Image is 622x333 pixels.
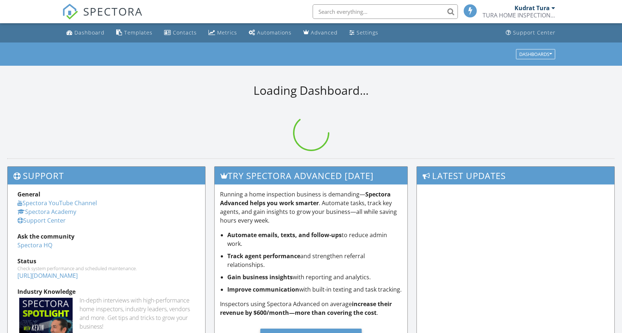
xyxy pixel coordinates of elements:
[257,29,292,36] div: Automations
[17,199,97,207] a: Spectora YouTube Channel
[220,300,402,317] p: Inspectors using Spectora Advanced on average .
[17,265,195,271] div: Check system performance and scheduled maintenance.
[515,4,550,12] div: Kudrat Tura
[483,12,555,19] div: TURA HOME INSPECTIONS, LLC
[124,29,153,36] div: Templates
[113,26,155,40] a: Templates
[300,26,341,40] a: Advanced
[74,29,105,36] div: Dashboard
[227,285,402,294] li: with built-in texting and task tracking.
[83,4,143,19] span: SPECTORA
[227,231,402,248] li: to reduce admin work.
[173,29,197,36] div: Contacts
[17,241,52,249] a: Spectora HQ
[17,216,66,224] a: Support Center
[516,49,555,59] button: Dashboards
[161,26,200,40] a: Contacts
[227,252,300,260] strong: Track agent performance
[227,273,402,281] li: with reporting and analytics.
[417,167,614,184] h3: Latest Updates
[215,167,408,184] h3: Try spectora advanced [DATE]
[220,300,392,317] strong: increase their revenue by $600/month—more than covering the cost
[17,232,195,241] div: Ask the community
[227,252,402,269] li: and strengthen referral relationships.
[227,273,293,281] strong: Gain business insights
[17,190,40,198] strong: General
[220,190,402,225] p: Running a home inspection business is demanding— . Automate tasks, track key agents, and gain ins...
[227,285,299,293] strong: Improve communication
[227,231,342,239] strong: Automate emails, texts, and follow-ups
[17,272,78,280] a: [URL][DOMAIN_NAME]
[503,26,558,40] a: Support Center
[17,257,195,265] div: Status
[246,26,294,40] a: Automations (Basic)
[220,190,391,207] strong: Spectora Advanced helps you work smarter
[357,29,378,36] div: Settings
[17,287,195,296] div: Industry Knowledge
[80,296,195,331] div: In-depth interviews with high-performance home inspectors, industry leaders, vendors and more. Ge...
[8,167,205,184] h3: Support
[519,52,552,57] div: Dashboards
[313,4,458,19] input: Search everything...
[64,26,107,40] a: Dashboard
[62,10,143,25] a: SPECTORA
[513,29,556,36] div: Support Center
[346,26,381,40] a: Settings
[62,4,78,20] img: The Best Home Inspection Software - Spectora
[17,208,76,216] a: Spectora Academy
[311,29,338,36] div: Advanced
[217,29,237,36] div: Metrics
[206,26,240,40] a: Metrics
